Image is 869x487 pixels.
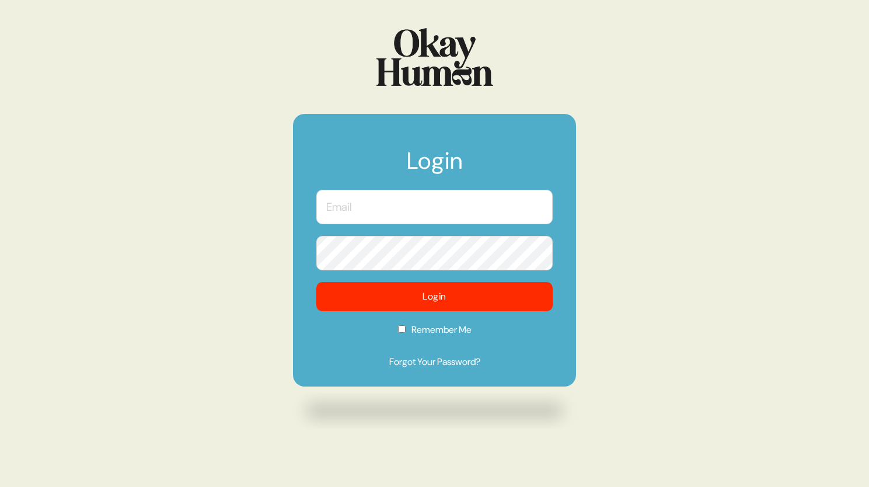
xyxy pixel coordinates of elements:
input: Remember Me [398,325,406,333]
a: Forgot Your Password? [316,355,553,369]
input: Email [316,190,553,224]
h1: Login [316,149,553,184]
button: Login [316,282,553,311]
img: Logo [376,28,493,86]
img: Drop shadow [293,392,576,429]
label: Remember Me [316,323,553,345]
